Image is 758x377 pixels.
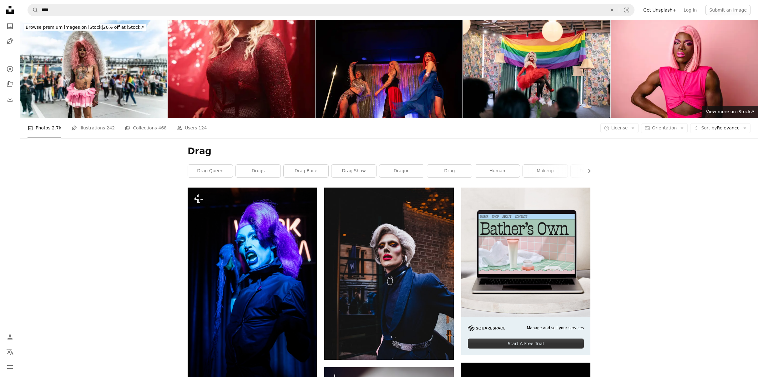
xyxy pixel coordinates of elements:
[177,118,207,138] a: Users 124
[28,4,38,16] button: Search Unsplash
[639,5,680,15] a: Get Unsplash+
[641,123,688,133] button: Orientation
[28,4,634,16] form: Find visuals sitewide
[379,165,424,177] a: dragon
[4,361,16,373] button: Menu
[4,20,16,33] a: Photos
[4,346,16,358] button: Language
[427,165,472,177] a: drug
[702,106,758,118] a: View more on iStock↗
[188,281,317,287] a: a woman with purple hair and makeup holding a cell phone
[199,124,207,131] span: 124
[26,25,144,30] span: 20% off at iStock ↗
[611,125,628,130] span: License
[605,4,619,16] button: Clear
[236,165,280,177] a: drugs
[600,123,639,133] button: License
[4,331,16,343] a: Log in / Sign up
[680,5,700,15] a: Log in
[4,78,16,90] a: Collections
[701,125,740,131] span: Relevance
[611,20,758,118] img: Muscular black transgender model wearing pink dress
[619,4,634,16] button: Visual search
[705,5,750,15] button: Submit an image
[324,188,453,360] img: woman wearing blue coat in front of concrete building
[468,325,505,331] img: file-1705255347840-230a6ab5bca9image
[284,165,328,177] a: drag race
[584,165,590,177] button: scroll list to the right
[26,25,103,30] span: Browse premium images on iStock |
[463,20,610,118] img: Latin drag queen from bogota Colombia between 30 and 39 years old, presents her theatrical work t...
[71,118,115,138] a: Illustrations 242
[125,118,167,138] a: Collections 468
[706,109,754,114] span: View more on iStock ↗
[475,165,520,177] a: human
[20,20,167,118] img: Portrait of LGBT friends on a LGBTQIA pride event
[701,125,717,130] span: Sort by
[168,20,315,118] img: Beautiful drag performer on stage
[188,165,233,177] a: drag queen
[461,188,590,317] img: file-1707883121023-8e3502977149image
[523,165,568,177] a: makeup
[468,339,584,349] div: Start A Free Trial
[652,125,677,130] span: Orientation
[107,124,115,131] span: 242
[571,165,615,177] a: drag racing
[188,146,590,157] h1: Drag
[316,20,462,118] img: Drag queens performing on stage in nightclub
[461,188,590,355] a: Manage and sell your servicesStart A Free Trial
[331,165,376,177] a: drag show
[4,35,16,48] a: Illustrations
[527,325,584,331] span: Manage and sell your services
[324,271,453,276] a: woman wearing blue coat in front of concrete building
[4,63,16,75] a: Explore
[158,124,167,131] span: 468
[4,93,16,105] a: Download History
[690,123,750,133] button: Sort byRelevance
[20,20,150,35] a: Browse premium images on iStock|20% off at iStock↗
